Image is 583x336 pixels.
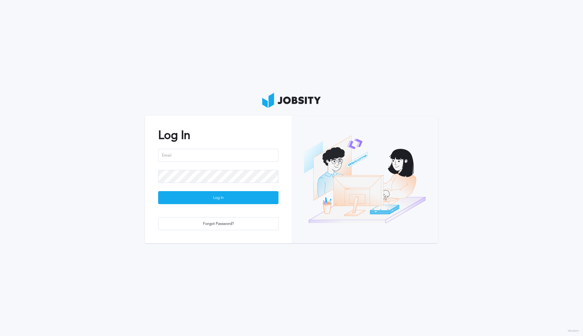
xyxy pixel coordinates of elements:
input: Email [158,149,278,162]
button: Forgot Password? [158,217,278,230]
h2: Log In [158,129,278,142]
label: Version: [568,329,580,333]
button: Log In [158,191,278,204]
